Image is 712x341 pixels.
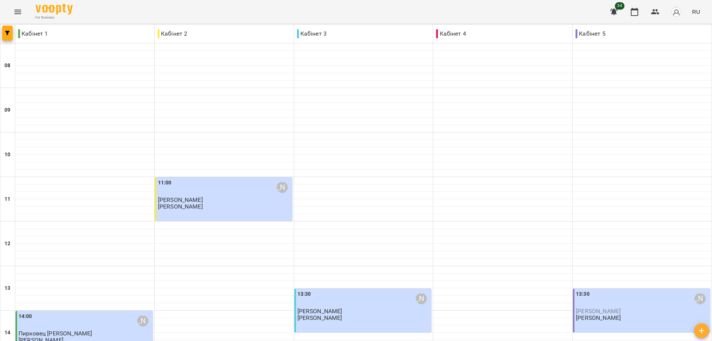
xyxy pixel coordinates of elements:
[297,308,342,315] span: [PERSON_NAME]
[671,7,682,17] img: avatar_s.png
[416,293,427,304] div: Іванішина Анастасія
[19,330,92,337] span: Пирковец [PERSON_NAME]
[576,308,621,315] span: [PERSON_NAME]
[36,15,73,20] span: For Business
[297,315,342,321] p: [PERSON_NAME]
[137,315,148,327] div: Тагунова Анастасія Костянтинівна
[158,179,172,187] label: 11:00
[4,240,10,248] h6: 12
[18,29,48,38] p: Кабінет 1
[4,106,10,114] h6: 09
[4,284,10,292] h6: 13
[4,151,10,159] h6: 10
[576,290,590,298] label: 13:30
[4,329,10,337] h6: 14
[158,203,203,210] p: [PERSON_NAME]
[297,290,311,298] label: 13:30
[576,29,605,38] p: Кабінет 5
[277,182,288,193] div: Романюк Олена Олександрівна
[158,196,203,203] span: [PERSON_NAME]
[297,29,327,38] p: Кабінет 3
[36,4,73,14] img: Voopty Logo
[4,62,10,70] h6: 08
[692,8,700,16] span: RU
[615,2,624,10] span: 34
[694,323,709,338] button: Добавить урок
[576,315,621,321] p: [PERSON_NAME]
[9,3,27,21] button: Menu
[19,312,32,321] label: 14:00
[695,293,706,304] div: Костєєва Марина Станіславівна
[158,29,187,38] p: Кабінет 2
[4,195,10,203] h6: 11
[436,29,466,38] p: Кабінет 4
[689,5,703,19] button: RU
